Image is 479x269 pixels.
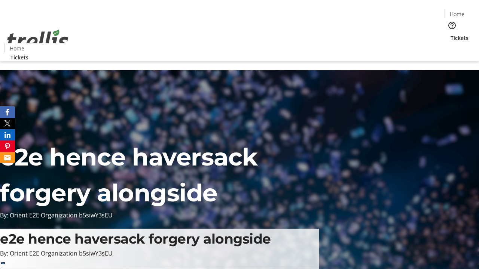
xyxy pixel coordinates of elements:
button: Cart [445,42,460,57]
span: Home [450,10,464,18]
img: Orient E2E Organization b5siwY3sEU's Logo [4,21,71,59]
a: Home [445,10,469,18]
span: Tickets [451,34,469,42]
a: Tickets [4,53,34,61]
span: Home [10,44,24,52]
button: Help [445,18,460,33]
a: Home [5,44,29,52]
span: Tickets [10,53,28,61]
a: Tickets [445,34,475,42]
